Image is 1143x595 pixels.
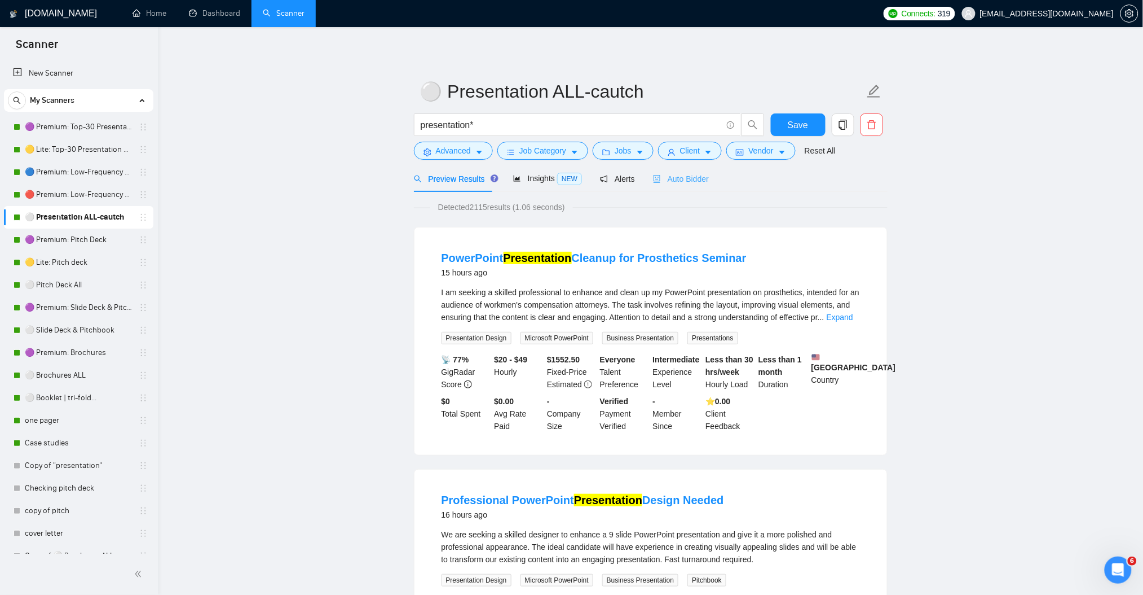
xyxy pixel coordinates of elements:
span: Business Presentation [602,574,678,587]
span: exclamation-circle [584,380,592,388]
a: cover letter [25,522,132,545]
button: Save [771,113,826,136]
span: search [742,120,764,130]
iframe: Intercom live chat [1105,557,1132,584]
div: We are seeking a skilled designer to enhance a 9 slide PowerPoint presentation and give it a more... [442,528,860,566]
a: 🔵 Premium: Low-Frequency Presentations [25,161,132,183]
span: holder [139,461,148,470]
img: 🇺🇸 [812,353,820,361]
span: caret-down [571,148,579,156]
span: area-chart [513,174,521,182]
a: Copy of ⚪ Brochures ALL [25,545,132,567]
span: holder [139,326,148,335]
span: caret-down [704,148,712,156]
span: Scanner [7,36,67,60]
a: Professional PowerPointPresentationDesign Needed [442,494,724,506]
a: 🔴 Premium: Low-Frequency Presentations [25,183,132,206]
span: Jobs [615,145,632,157]
span: Preview Results [414,174,495,183]
a: 🟣 Premium: Top-30 Presentation Keywords [25,116,132,138]
span: holder [139,235,148,244]
b: [GEOGRAPHIC_DATA] [811,353,896,372]
a: Expand [827,313,853,322]
div: Talent Preference [598,353,651,391]
span: holder [139,123,148,132]
span: Presentations [687,332,738,344]
div: I am seeking a skilled professional to enhance and clean up my PowerPoint presentation on prosthe... [442,286,860,323]
input: Scanner name... [420,77,864,106]
mark: Presentation [504,252,572,264]
a: 🟣 Premium: Brochures [25,342,132,364]
span: Vendor [748,145,773,157]
span: holder [139,348,148,357]
div: Avg Rate Paid [492,395,545,432]
span: Pitchbook [687,574,726,587]
span: user [668,148,676,156]
button: folderJobscaret-down [593,142,654,160]
b: $20 - $49 [494,355,527,364]
a: setting [1120,9,1138,18]
span: holder [139,190,148,199]
div: Client Feedback [703,395,756,432]
b: Less than 30 hrs/week [705,355,753,377]
a: ⚪ Slide Deck & Pitchbook [25,319,132,342]
span: info-circle [464,380,472,388]
span: 6 [1128,557,1137,566]
span: holder [139,258,148,267]
span: bars [507,148,515,156]
span: holder [139,213,148,222]
a: Checking pitch deck [25,477,132,500]
li: New Scanner [4,62,153,85]
button: settingAdvancedcaret-down [414,142,493,160]
span: Insights [513,174,582,183]
span: holder [139,168,148,177]
span: holder [139,303,148,312]
span: robot [653,175,661,183]
span: Save [788,118,808,132]
button: search [742,113,764,136]
a: copy of pitch [25,500,132,522]
button: userClientcaret-down [658,142,722,160]
span: double-left [134,568,145,580]
span: Alerts [600,174,635,183]
button: copy [832,113,854,136]
b: Verified [600,397,629,406]
span: Microsoft PowerPoint [520,574,593,587]
button: search [8,91,26,110]
div: Country [809,353,862,391]
a: New Scanner [13,62,144,85]
span: NEW [557,173,582,185]
div: Total Spent [439,395,492,432]
span: Advanced [436,145,471,157]
span: search [8,97,25,104]
span: delete [861,120,882,130]
span: folder [602,148,610,156]
mark: Presentation [574,494,642,506]
span: 319 [938,7,950,20]
img: logo [10,5,17,23]
a: 🟡 Lite: Pitch deck [25,251,132,274]
span: holder [139,439,148,448]
span: holder [139,281,148,290]
a: ⚪ Presentation ALL-cautch [25,206,132,229]
b: 📡 77% [442,355,469,364]
div: Member Since [651,395,704,432]
span: Auto Bidder [653,174,709,183]
b: $0.00 [494,397,514,406]
span: search [414,175,422,183]
span: caret-down [778,148,786,156]
a: Case studies [25,432,132,454]
a: one pager [25,409,132,432]
span: Microsoft PowerPoint [520,332,593,344]
span: edit [867,84,881,99]
span: holder [139,529,148,538]
span: Presentation Design [442,574,511,587]
span: ... [818,313,824,322]
div: Experience Level [651,353,704,391]
div: Payment Verified [598,395,651,432]
span: holder [139,552,148,561]
b: - [653,397,656,406]
span: Business Presentation [602,332,678,344]
b: - [547,397,550,406]
span: Connects: [902,7,935,20]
